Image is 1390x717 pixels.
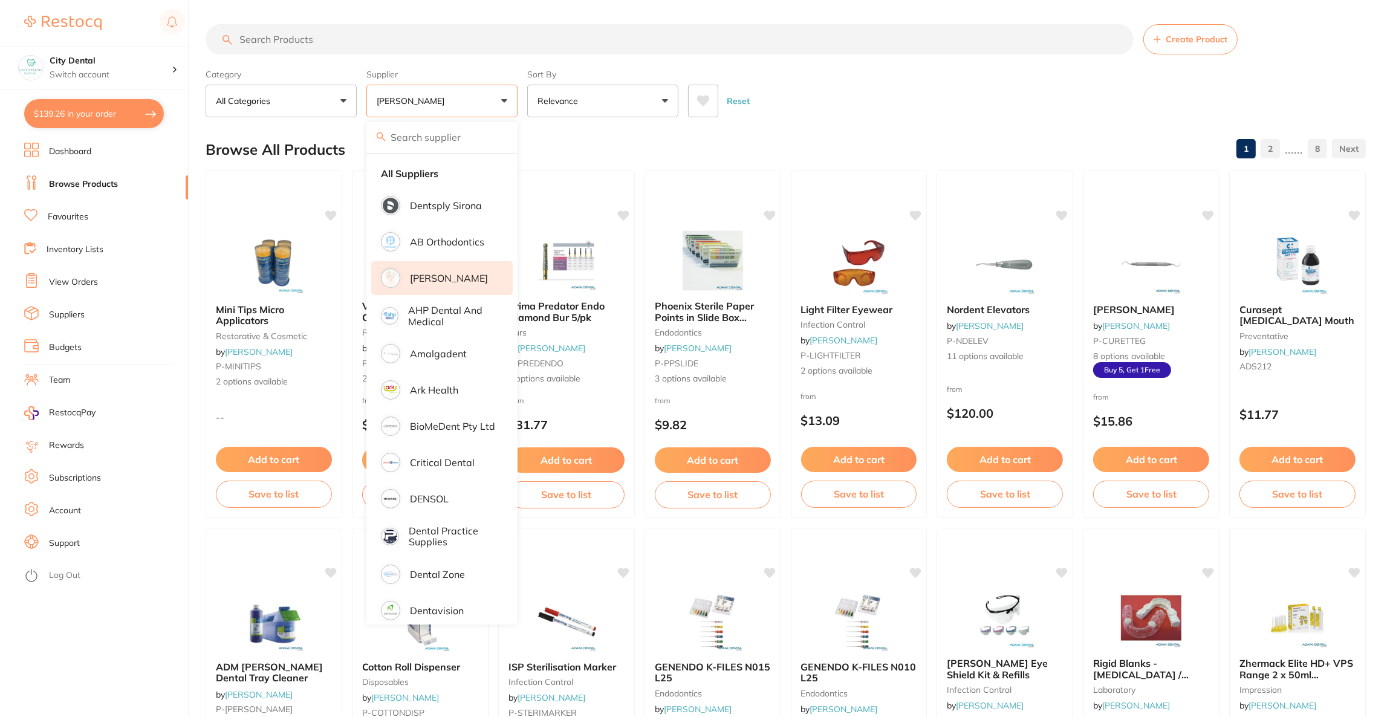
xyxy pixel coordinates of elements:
small: preventative [1239,331,1356,341]
h4: City Dental [50,55,172,67]
button: Add to cart [655,447,771,473]
p: Dental Practice Supplies [409,525,496,548]
a: 1 [1236,137,1256,161]
span: GENENDO K-FILES N010 L25 [801,661,917,684]
img: ISP Sterilisation Marker [527,591,606,652]
span: Nordent Elevators [947,303,1030,316]
button: Add to cart [216,447,332,472]
div: -- [206,412,342,423]
a: [PERSON_NAME] [1249,346,1316,357]
p: BioMeDent Pty Ltd [410,421,495,432]
a: Team [49,374,70,386]
button: Add to cart [947,447,1063,472]
input: Search supplier [366,122,518,152]
span: by [655,704,732,715]
h2: Browse All Products [206,141,345,158]
img: Phoenix Sterile Paper Points in Slide Box 100/pk [674,230,752,291]
a: [PERSON_NAME] [518,692,585,703]
a: Support [49,537,80,550]
p: Ark Health [410,384,458,395]
img: ADM Noal Dental Tray Cleaner [235,591,313,652]
span: [PERSON_NAME] [1093,303,1175,316]
span: Mini Tips Micro Applicators [216,303,284,326]
img: Dentavision [383,603,398,618]
a: RestocqPay [24,406,96,420]
span: 2 options available [801,365,917,377]
span: by [655,343,732,354]
b: Prima Predator Endo Diamond Bur 5/pk [508,300,625,323]
img: Restocq Logo [24,16,102,30]
b: GENENDO K-FILES N015 L25 [655,661,771,684]
a: [PERSON_NAME] [1102,320,1170,331]
button: Log Out [24,566,184,586]
a: [PERSON_NAME] [1102,700,1170,711]
a: Favourites [48,211,88,223]
span: ADM [PERSON_NAME] Dental Tray Cleaner [216,661,323,684]
b: Light Filter Eyewear [801,304,917,315]
a: Browse Products [49,178,118,190]
p: [PERSON_NAME] [377,95,449,107]
img: Curasept Chlorhexidine Mouth [1258,234,1337,294]
img: Zhermack Elite HD+ VPS Range 2 x 50ml Cartridges [1258,588,1337,648]
a: Log Out [49,569,80,582]
button: Save to list [1239,481,1356,507]
span: ADS212 [1239,361,1271,372]
img: City Dental [19,56,43,80]
a: View Orders [49,276,98,288]
span: Light Filter Eyewear [801,303,893,316]
span: P-NDELEV [947,336,989,346]
span: P-MINITIPS [216,361,261,372]
button: Create Product [1143,24,1238,54]
button: Add to cart [362,447,478,473]
p: $120.00 [947,406,1063,420]
button: Relevance [527,85,678,117]
button: All Categories [206,85,357,117]
b: ISP Sterilisation Marker [508,661,625,672]
a: 8 [1308,137,1327,161]
p: [PERSON_NAME] [410,273,488,284]
a: [PERSON_NAME] [810,704,878,715]
b: Curasept Chlorhexidine Mouth [1239,304,1356,326]
span: from [801,392,817,401]
a: Subscriptions [49,472,101,484]
b: ADM Noal Dental Tray Cleaner [216,661,332,684]
button: Add to cart [1239,447,1356,472]
a: [PERSON_NAME] [956,700,1024,711]
img: Adam Eye Shield Kit & Refills [966,588,1044,648]
p: $15.86 [1093,414,1209,428]
img: Mini Tips Micro Applicators [235,234,313,294]
span: 11 options available [947,351,1063,363]
b: Zhermack Elite HD+ VPS Range 2 x 50ml Cartridges [1239,658,1356,680]
span: GENENDO K-FILES N015 L25 [655,661,770,684]
span: P-PREDENDO [508,358,563,369]
a: Suppliers [49,309,85,321]
a: 2 [1261,137,1280,161]
img: Nordent Elevators [966,234,1044,294]
span: P-PPSLIDE [655,358,698,369]
img: RestocqPay [24,406,39,420]
b: Phoenix Sterile Paper Points in Slide Box 100/pk [655,300,771,323]
span: from [362,396,378,405]
small: laboratory [1093,685,1209,695]
img: AHP Dental and Medical [383,309,397,323]
a: [PERSON_NAME] [810,335,878,346]
p: Dental Zone [410,569,465,580]
span: 2 options available [362,373,478,385]
img: DENSOL [383,491,398,507]
span: P-[PERSON_NAME] [216,704,293,715]
p: Amalgadent [410,348,467,359]
span: 8 options available [1093,351,1209,363]
span: Cotton Roll Dispenser [362,661,460,673]
span: by [362,343,439,354]
input: Search Products [206,24,1134,54]
b: Adam Eye Shield Kit & Refills [947,658,1063,680]
a: [PERSON_NAME] [1249,700,1316,711]
img: Prima Predator Endo Diamond Bur 5/pk [527,230,606,291]
b: VOCO Ionoseal Light-Curing Glass Ionomer Composite Liner [362,300,478,323]
b: Curette Gracey [1093,304,1209,315]
span: Curasept [MEDICAL_DATA] Mouth [1239,303,1354,326]
p: $13.09 [801,414,917,427]
button: Save to list [947,481,1063,507]
small: infection control [947,685,1063,695]
label: Sort By [527,69,678,80]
